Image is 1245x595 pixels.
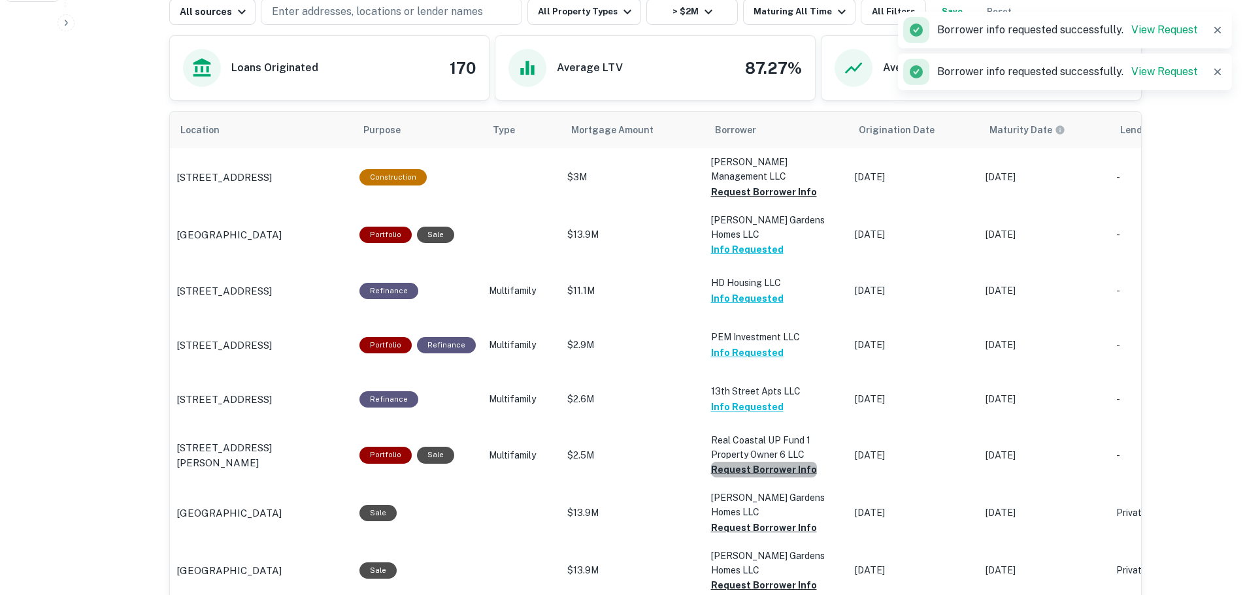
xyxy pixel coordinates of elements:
[359,505,397,521] div: Sale
[1116,284,1221,298] p: -
[711,291,784,306] button: Info Requested
[989,123,1082,137] span: Maturity dates displayed may be estimated. Please contact the lender for the most accurate maturi...
[989,123,1065,137] div: Maturity dates displayed may be estimated. Please contact the lender for the most accurate maturi...
[937,64,1198,80] p: Borrower info requested successfully.
[859,122,952,138] span: Origination Date
[986,449,1103,462] p: [DATE]
[711,155,842,184] p: [PERSON_NAME] Management LLC
[986,338,1103,352] p: [DATE]
[176,283,272,299] p: [STREET_ADDRESS]
[989,123,1052,137] h6: Maturity Date
[937,22,1198,38] p: Borrower info requested successfully.
[986,393,1103,406] p: [DATE]
[176,392,346,408] a: [STREET_ADDRESS]
[359,169,427,185] div: This loan purpose was for construction
[855,393,972,406] p: [DATE]
[359,283,418,299] div: This loan purpose was for refinancing
[493,122,515,138] span: Type
[489,449,554,462] p: Multifamily
[567,449,698,462] p: $2.5M
[711,276,842,290] p: HD Housing LLC
[711,520,817,536] button: Request Borrower Info
[1110,112,1227,148] th: Lender Type
[1116,170,1221,184] p: -
[567,284,698,298] p: $11.1M
[359,447,412,463] div: This is a portfolio loan with 7 properties
[489,393,554,406] p: Multifamily
[567,228,698,242] p: $13.9M
[711,345,784,361] button: Info Requested
[353,112,482,148] th: Purpose
[417,227,454,243] div: Sale
[711,242,784,257] button: Info Requested
[711,330,842,344] p: PEM Investment LLC
[417,337,476,353] div: This loan purpose was for refinancing
[979,112,1110,148] th: Maturity dates displayed may be estimated. Please contact the lender for the most accurate maturi...
[482,112,561,148] th: Type
[711,433,842,462] p: Real Coastal UP Fund 1 Property Owner 6 LLC
[986,506,1103,520] p: [DATE]
[855,564,972,577] p: [DATE]
[711,490,842,519] p: [PERSON_NAME] Gardens Homes LLC
[176,283,346,299] a: [STREET_ADDRESS]
[176,506,346,521] a: [GEOGRAPHIC_DATA]
[855,338,972,352] p: [DATE]
[176,170,272,185] p: [STREET_ADDRESS]
[711,384,842,398] p: 13th Street Apts LLC
[176,392,272,408] p: [STREET_ADDRESS]
[359,337,412,353] div: This is a portfolio loan with 2 properties
[711,462,817,477] button: Request Borrower Info
[567,506,698,520] p: $13.9M
[170,112,353,148] th: Location
[272,4,483,20] p: Enter addresses, locations or lender names
[1116,564,1221,577] p: Private Money
[561,112,705,148] th: Mortgage Amount
[176,170,346,185] a: [STREET_ADDRESS]
[705,112,848,148] th: Borrower
[711,577,817,593] button: Request Borrower Info
[180,4,250,20] div: All sources
[489,338,554,352] p: Multifamily
[715,122,756,138] span: Borrower
[1116,393,1221,406] p: -
[986,564,1103,577] p: [DATE]
[711,213,842,242] p: [PERSON_NAME] Gardens Homes LLC
[359,227,412,243] div: This is a portfolio loan with 10 properties
[986,228,1103,242] p: [DATE]
[711,399,784,415] button: Info Requested
[359,391,418,408] div: This loan purpose was for refinancing
[855,228,972,242] p: [DATE]
[754,4,850,20] div: Maturing All Time
[1131,65,1198,78] a: View Request
[176,338,346,353] a: [STREET_ADDRESS]
[176,227,282,243] p: [GEOGRAPHIC_DATA]
[1116,506,1221,520] p: Private Money
[711,184,817,200] button: Request Borrower Info
[176,227,346,243] a: [GEOGRAPHIC_DATA]
[855,170,972,184] p: [DATE]
[557,60,623,76] h6: Average LTV
[231,60,318,76] h6: Loans Originated
[176,506,282,521] p: [GEOGRAPHIC_DATA]
[176,563,346,579] a: [GEOGRAPHIC_DATA]
[855,449,972,462] p: [DATE]
[567,393,698,406] p: $2.6M
[417,447,454,463] div: Sale
[855,284,972,298] p: [DATE]
[848,112,979,148] th: Origination Date
[567,170,698,184] p: $3M
[567,338,698,352] p: $2.9M
[571,122,671,138] span: Mortgage Amount
[176,563,282,579] p: [GEOGRAPHIC_DATA]
[1116,228,1221,242] p: -
[883,60,997,76] h6: Average Interest Rate
[1131,24,1198,36] a: View Request
[711,549,842,577] p: [PERSON_NAME] Gardens Homes LLC
[567,564,698,577] p: $13.9M
[855,506,972,520] p: [DATE]
[176,440,346,471] a: [STREET_ADDRESS][PERSON_NAME]
[176,338,272,353] p: [STREET_ADDRESS]
[1116,338,1221,352] p: -
[1180,490,1245,553] div: Chat Widget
